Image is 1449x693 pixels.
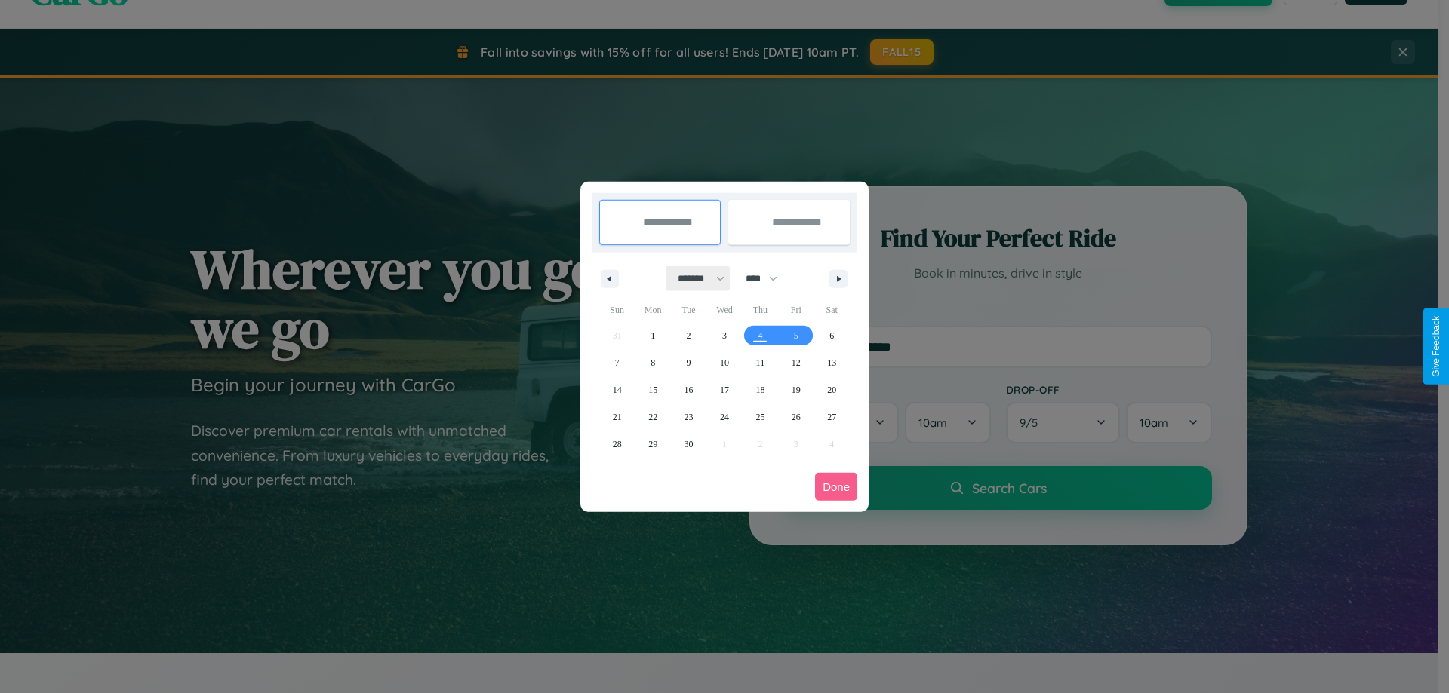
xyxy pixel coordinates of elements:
button: 9 [671,349,706,376]
span: Thu [743,298,778,322]
span: 13 [827,349,836,376]
button: 24 [706,403,742,431]
span: 14 [613,376,622,403]
button: 4 [743,322,778,349]
button: 1 [635,322,670,349]
button: 22 [635,403,670,431]
span: 15 [648,376,657,403]
span: Tue [671,298,706,322]
div: Give Feedback [1431,316,1441,377]
span: 19 [792,376,801,403]
span: 4 [758,322,762,349]
span: Sun [599,298,635,322]
button: 18 [743,376,778,403]
button: 12 [778,349,814,376]
span: 22 [648,403,657,431]
button: 13 [814,349,850,376]
span: 12 [792,349,801,376]
button: 17 [706,376,742,403]
button: 19 [778,376,814,403]
span: 8 [651,349,655,376]
button: 25 [743,403,778,431]
span: 9 [687,349,691,376]
span: 20 [827,376,836,403]
span: Fri [778,298,814,322]
span: 26 [792,403,801,431]
button: 20 [814,376,850,403]
span: Mon [635,298,670,322]
button: 2 [671,322,706,349]
span: 23 [685,403,694,431]
span: 25 [755,403,764,431]
span: 30 [685,431,694,458]
button: 14 [599,376,635,403]
button: 3 [706,322,742,349]
span: Wed [706,298,742,322]
button: 10 [706,349,742,376]
button: 16 [671,376,706,403]
button: 8 [635,349,670,376]
button: 21 [599,403,635,431]
span: 1 [651,322,655,349]
button: 28 [599,431,635,458]
span: 2 [687,322,691,349]
button: 29 [635,431,670,458]
span: Sat [814,298,850,322]
button: 5 [778,322,814,349]
span: 27 [827,403,836,431]
button: 23 [671,403,706,431]
span: 21 [613,403,622,431]
span: 5 [794,322,798,349]
span: 18 [755,376,764,403]
button: 11 [743,349,778,376]
button: 15 [635,376,670,403]
span: 11 [756,349,765,376]
span: 3 [722,322,727,349]
button: 30 [671,431,706,458]
span: 24 [720,403,729,431]
button: 6 [814,322,850,349]
span: 7 [615,349,620,376]
span: 16 [685,376,694,403]
span: 17 [720,376,729,403]
button: Done [815,473,857,501]
button: 7 [599,349,635,376]
span: 10 [720,349,729,376]
span: 29 [648,431,657,458]
span: 6 [829,322,834,349]
button: 27 [814,403,850,431]
span: 28 [613,431,622,458]
button: 26 [778,403,814,431]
